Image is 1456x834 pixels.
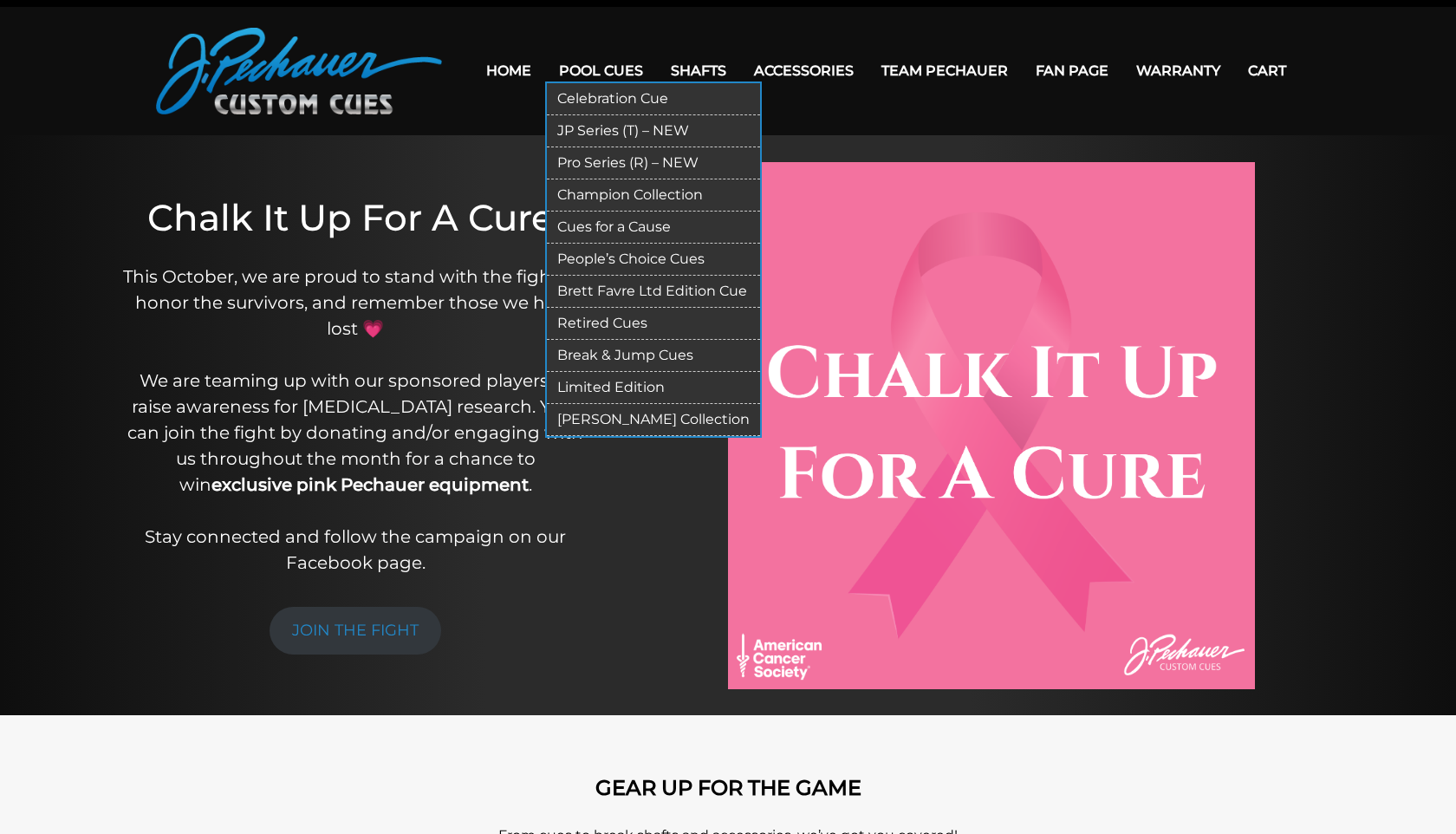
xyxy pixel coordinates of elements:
a: Cues for a Cause [547,212,760,244]
a: Team Pechauer [868,49,1022,93]
a: Shafts [657,49,740,93]
a: Break & Jump Cues [547,340,760,372]
a: Limited Edition [547,372,760,404]
a: Pool Cues [545,49,657,93]
a: Accessories [740,49,868,93]
a: Pro Series (R) – NEW [547,147,760,179]
a: Champion Collection [547,179,760,212]
a: People’s Choice Cues [547,244,760,276]
strong: exclusive pink Pechauer equipment [211,474,529,495]
a: [PERSON_NAME] Collection [547,404,760,436]
a: JOIN THE FIGHT [270,607,441,655]
a: Cart [1234,49,1300,93]
img: Pechauer Custom Cues [156,28,442,114]
strong: GEAR UP FOR THE GAME [595,775,861,800]
a: Warranty [1122,49,1234,93]
a: Fan Page [1022,49,1122,93]
p: This October, we are proud to stand with the fighters, honor the survivors, and remember those we... [118,264,593,576]
a: JP Series (T) – NEW [547,115,760,147]
a: Home [472,49,545,93]
a: Brett Favre Ltd Edition Cue [547,276,760,308]
a: Celebration Cue [547,83,760,115]
h1: Chalk It Up For A Cure! [118,196,593,239]
a: Retired Cues [547,308,760,340]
